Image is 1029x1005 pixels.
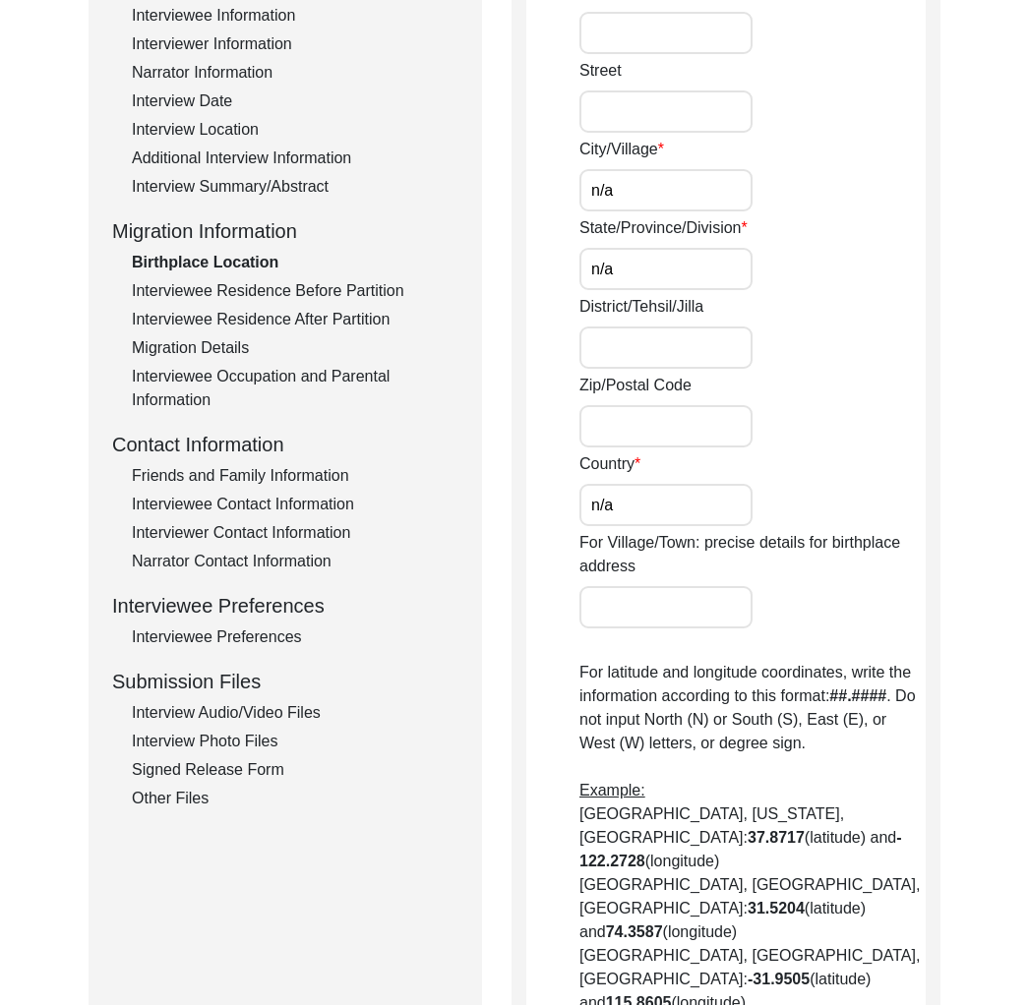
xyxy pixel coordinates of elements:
label: City/Village [579,138,664,161]
div: Narrator Information [132,61,458,85]
div: Interviewer Information [132,32,458,56]
label: Zip/Postal Code [579,374,692,397]
b: 37.8717 [748,829,805,846]
b: -31.9505 [748,971,810,987]
div: Submission Files [112,667,458,696]
div: Interviewee Preferences [112,591,458,621]
div: Other Files [132,787,458,810]
div: Interviewee Information [132,4,458,28]
div: Friends and Family Information [132,464,458,488]
div: Interview Summary/Abstract [132,175,458,199]
div: Interview Location [132,118,458,142]
label: District/Tehsil/Jilla [579,295,703,319]
b: ##.#### [829,687,886,704]
div: Narrator Contact Information [132,550,458,573]
div: Interviewer Contact Information [132,521,458,545]
div: Interviewee Residence Before Partition [132,279,458,303]
div: Interviewee Preferences [132,625,458,649]
div: Signed Release Form [132,758,458,782]
div: Migration Information [112,216,458,246]
label: State/Province/Division [579,216,748,240]
div: Interview Photo Files [132,730,458,753]
div: Interview Date [132,89,458,113]
label: Street [579,59,622,83]
div: Additional Interview Information [132,147,458,170]
div: Birthplace Location [132,251,458,274]
div: Interviewee Residence After Partition [132,308,458,331]
b: 31.5204 [748,900,805,916]
span: Example: [579,782,645,798]
div: Interviewee Occupation and Parental Information [132,365,458,412]
div: Migration Details [132,336,458,360]
b: 74.3587 [606,923,663,940]
label: Country [579,452,640,476]
div: Contact Information [112,430,458,459]
div: Interview Audio/Video Files [132,701,458,725]
div: Interviewee Contact Information [132,493,458,516]
label: For Village/Town: precise details for birthplace address [579,531,926,578]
